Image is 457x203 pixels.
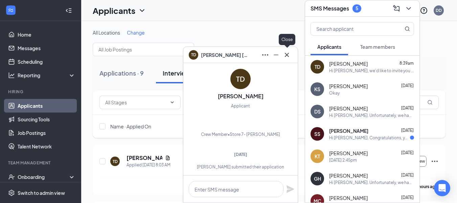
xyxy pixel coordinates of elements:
span: [DATE] [401,105,414,110]
svg: Collapse [65,7,72,14]
div: Switch to admin view [18,189,65,196]
div: Open Intercom Messenger [434,180,450,196]
div: Hiring [8,89,74,95]
svg: MagnifyingGlass [427,100,433,105]
h1: Applicants [93,5,135,16]
svg: ChevronDown [405,4,413,13]
a: Messages [18,41,75,55]
svg: Settings [8,189,15,196]
h3: [PERSON_NAME] [218,93,264,100]
svg: Cross [283,51,291,59]
svg: Ellipses [431,157,439,165]
input: Search applicant [311,22,391,35]
div: KT [315,153,320,160]
div: Hi [PERSON_NAME]. Unfortunately, we had to reschedule your meeting with Little Caesars for Crew M... [329,180,414,185]
svg: Ellipses [261,51,269,59]
span: [DATE] [401,195,414,200]
div: Hi [PERSON_NAME]. Congratulations, your meeting with Little Caesars for Crew Member at Store 7- [... [329,135,410,141]
div: Applications · 9 [99,69,144,77]
svg: QuestionInfo [420,6,428,15]
span: [DATE] [401,172,414,178]
div: Team Management [8,160,74,166]
svg: Analysis [8,72,15,79]
svg: Minimize [272,51,280,59]
div: Crew Member • Store 7- [PERSON_NAME] [201,131,280,138]
div: Hi [PERSON_NAME], we'd like to invite you to a meeting with Little Caesars for Crew Member at Sto... [329,68,414,74]
svg: MagnifyingGlass [405,26,410,32]
div: Hi [PERSON_NAME]. Unfortunately, we had to reschedule your meeting with Little Caesars for Crew M... [329,113,414,118]
span: [DATE] [234,152,247,157]
h3: SMS Messages [311,5,349,12]
div: TD [113,159,118,164]
div: Applicant [231,103,250,109]
a: Sourcing Tools [18,113,75,126]
div: DS [314,108,321,115]
div: Reporting [18,72,76,79]
a: Job Postings [18,126,75,140]
div: DD [436,7,442,13]
span: [DATE] [401,83,414,88]
input: All Stages [105,99,167,106]
b: 2 hours ago [415,184,438,189]
div: [PERSON_NAME] submitted their application [189,164,292,170]
svg: WorkstreamLogo [7,7,14,14]
a: Talent Network [18,140,75,153]
span: [PERSON_NAME] [329,60,368,67]
div: 5 [356,5,358,11]
button: Ellipses [260,49,271,60]
button: ChevronDown [403,3,414,14]
span: [PERSON_NAME] [329,195,368,201]
span: All Locations [93,29,120,36]
span: [PERSON_NAME] [329,172,368,179]
div: Onboarding [18,174,70,180]
div: GH [314,175,321,182]
span: [PERSON_NAME] [329,127,368,134]
a: Applicants [18,99,75,113]
span: Team members [360,44,395,50]
div: KS [314,86,320,93]
span: [DATE] [401,128,414,133]
svg: Document [165,155,170,161]
button: Minimize [271,49,281,60]
span: Applicants [317,44,341,50]
div: SS [314,130,320,137]
svg: ComposeMessage [392,4,401,13]
div: TD [315,63,320,70]
button: Cross [281,49,292,60]
div: Applied [DATE] 8:03 AM [127,162,170,168]
span: [PERSON_NAME] [329,105,368,112]
span: [DATE] [401,150,414,155]
button: ComposeMessage [391,3,402,14]
div: Close [279,34,295,45]
input: All Job Postings [98,46,180,53]
span: [PERSON_NAME] [329,83,368,89]
div: [DATE] 2:45pm [329,157,357,163]
span: Name · Applied On [110,123,151,130]
h5: [PERSON_NAME] [127,154,162,162]
svg: ChevronDown [138,6,146,15]
svg: UserCheck [8,174,15,180]
a: Scheduling [18,55,75,68]
a: Home [18,28,75,41]
div: Interviews · 23 [163,69,205,77]
span: [PERSON_NAME] [PERSON_NAME] [201,51,248,59]
svg: Plane [286,185,294,193]
span: Change [127,29,145,36]
span: 8:39am [399,61,414,66]
div: Okay [329,90,340,96]
div: TD [236,74,245,84]
svg: ChevronDown [169,100,175,105]
span: [PERSON_NAME] [329,150,368,157]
